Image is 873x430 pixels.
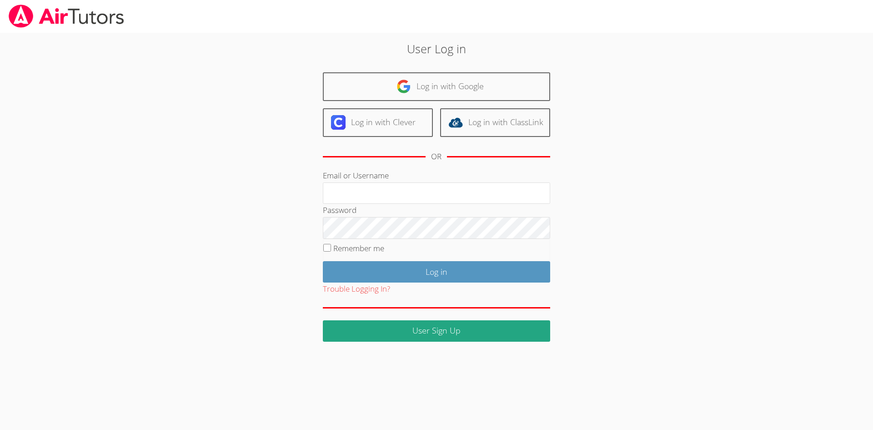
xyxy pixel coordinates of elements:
label: Email or Username [323,170,389,181]
button: Trouble Logging In? [323,283,390,296]
h2: User Log in [201,40,672,57]
label: Remember me [333,243,384,253]
img: google-logo-50288ca7cdecda66e5e0955fdab243c47b7ad437acaf1139b6f446037453330a.svg [396,79,411,94]
img: classlink-logo-d6bb404cc1216ec64c9a2012d9dc4662098be43eaf13dc465df04b49fa7ab582.svg [448,115,463,130]
label: Password [323,205,356,215]
a: Log in with Google [323,72,550,101]
img: clever-logo-6eab21bc6e7a338710f1a6ff85c0baf02591cd810cc4098c63d3a4b26e2feb20.svg [331,115,346,130]
img: airtutors_banner-c4298cdbf04f3fff15de1276eac7730deb9818008684d7c2e4769d2f7ddbe033.png [8,5,125,28]
input: Log in [323,261,550,283]
a: User Sign Up [323,320,550,342]
div: OR [431,150,442,163]
a: Log in with Clever [323,108,433,137]
a: Log in with ClassLink [440,108,550,137]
